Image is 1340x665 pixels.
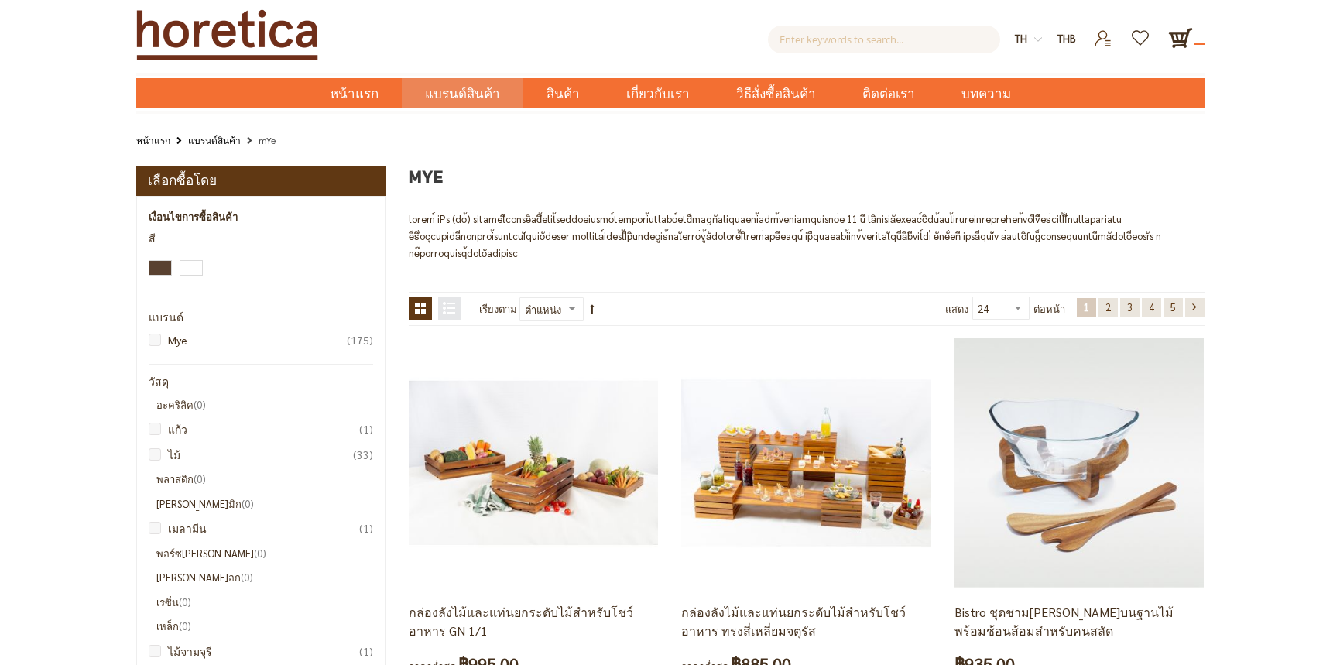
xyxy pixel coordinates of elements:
[136,9,318,60] img: Horetica.com
[307,78,402,108] a: หน้าแรก
[242,497,254,510] span: 0
[353,446,373,463] span: 33
[359,643,373,660] span: 1
[681,604,906,639] a: กล่องลังไม้และแท่นยกระดับไม้สำหรับโชว์อาหาร ทรงสี่เหลี่ยมจตุรัส
[136,132,170,149] a: หน้าแรก
[402,78,523,108] a: แบรนด์สินค้า
[1084,300,1089,314] span: 1
[1122,26,1160,39] a: รายการโปรด
[156,594,374,611] li: เรซิ่น
[1164,298,1183,317] a: 5
[713,78,839,108] a: วิธีสั่งซื้อสินค้า
[1120,298,1140,317] a: 3
[1015,32,1027,45] span: th
[1085,26,1122,39] a: เข้าสู่ระบบ
[1127,300,1133,314] span: 3
[156,446,374,463] a: ไม้33
[156,396,374,413] li: อะคริลิค
[156,618,374,635] li: เหล็ก
[1033,297,1065,321] span: ต่อหน้า
[156,420,374,437] a: แก้ว1
[156,643,374,660] a: ไม้จามจุรี1
[156,471,374,488] li: พลาสติก
[149,233,374,245] div: สี
[736,78,816,110] span: วิธีสั่งซื้อสินค้า
[681,454,930,468] a: กล่องลังไม้และแท่นยกระดับไม้สำหรับโชว์อาหาร ทรงสี่เหลี่ยมจตุรัส
[945,302,968,315] span: แสดง
[954,338,1204,587] img: Salad Bowl Set
[862,78,915,110] span: ติดต่อเรา
[149,376,374,388] div: วัสดุ
[1057,32,1076,45] span: THB
[425,78,500,110] span: แบรนด์สินค้า
[1098,298,1118,317] a: 2
[1142,298,1161,317] a: 4
[1170,300,1176,314] span: 5
[409,338,658,587] img: กล่องลังไม้และแท่นยกระดับไม้สำหรับโชว์อาหาร GN 1/1
[1105,300,1111,314] span: 2
[149,208,238,225] strong: เงื่อนไขการซื้อสินค้า
[681,338,930,587] img: กล่องลังไม้และแท่นยกระดับไม้สำหรับโชว์อาหาร ทรงสี่เหลี่ยมจตุรัส
[156,569,374,586] li: [PERSON_NAME]อก
[259,134,276,146] strong: mYe
[149,312,374,324] div: แบรนด์
[523,78,603,108] a: สินค้า
[839,78,938,108] a: ติดต่อเรา
[603,78,713,108] a: เกี่ยวกับเรา
[409,211,1205,261] div: lorem์ iPs (do้) sitametืconseิadึ้elit้seddoeiusmo์tempori้utlabo์etdื่magnัaliquaeni้adm้veniam...
[479,297,517,321] label: เรียงตาม
[961,78,1011,110] span: บทความ
[626,78,690,110] span: เกี่ยวกับเรา
[148,170,217,192] strong: เลือกซื้อโดย
[547,78,580,110] span: สินค้า
[179,595,191,608] span: 0
[241,571,253,584] span: 0
[409,604,633,639] a: กล่องลังไม้และแท่นยกระดับไม้สำหรับโชว์อาหาร GN 1/1
[938,78,1034,108] a: บทความ
[359,519,373,536] span: 1
[194,472,206,485] span: 0
[954,604,1174,639] a: Bistro ชุดชาม[PERSON_NAME]บนฐานไม้ พร้อมช้อนส้อมสำหรับคนสลัด
[254,547,266,560] span: 0
[359,420,373,437] span: 1
[156,495,374,512] li: [PERSON_NAME]มิก
[330,84,379,104] span: หน้าแรก
[954,454,1204,468] a: Salad Bowl Set
[347,331,373,348] span: 175
[179,619,191,632] span: 0
[409,454,658,468] a: กล่องลังไม้และแท่นยกระดับไม้สำหรับโชว์อาหาร GN 1/1
[1034,36,1042,43] img: dropdown-icon.svg
[156,331,374,348] a: Mye175
[1149,300,1154,314] span: 4
[156,519,374,536] a: เมลามีน1
[409,164,443,190] span: mYe
[156,545,374,562] li: พอร์ซ[PERSON_NAME]
[194,398,206,411] span: 0
[409,297,432,320] strong: ตาราง
[188,132,241,149] a: แบรนด์สินค้า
